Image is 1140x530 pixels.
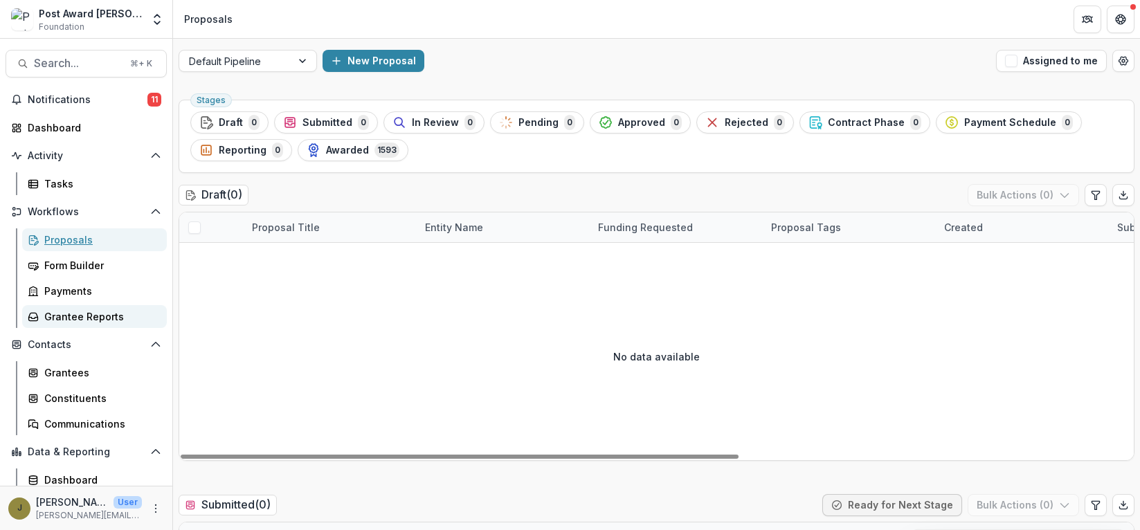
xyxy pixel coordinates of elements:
span: 0 [671,115,682,130]
button: Draft0 [190,111,269,134]
button: Open Workflows [6,201,167,223]
button: Approved0 [590,111,691,134]
span: Notifications [28,94,147,106]
a: Dashboard [6,116,167,139]
button: Reporting0 [190,139,292,161]
div: Created [936,220,991,235]
div: Post Award [PERSON_NAME] Childs Memorial Fund [39,6,142,21]
span: Contract Phase [828,117,905,129]
span: Submitted [302,117,352,129]
div: Created [936,212,1109,242]
div: Jamie [17,504,22,513]
button: New Proposal [323,50,424,72]
div: Proposal Title [244,212,417,242]
button: Export table data [1112,494,1134,516]
span: 0 [464,115,476,130]
div: Payments [44,284,156,298]
img: Post Award Jane Coffin Childs Memorial Fund [11,8,33,30]
a: Form Builder [22,254,167,277]
div: Funding Requested [590,212,763,242]
div: Proposal Tags [763,212,936,242]
span: Contacts [28,339,145,351]
div: Form Builder [44,258,156,273]
span: Pending [518,117,559,129]
a: Communications [22,412,167,435]
span: In Review [412,117,459,129]
a: Grantees [22,361,167,384]
span: Draft [219,117,243,129]
span: 0 [272,143,283,158]
span: Foundation [39,21,84,33]
button: Contract Phase0 [799,111,930,134]
div: Funding Requested [590,220,701,235]
h2: Submitted ( 0 ) [179,495,277,515]
button: More [147,500,164,517]
span: 1593 [374,143,399,158]
span: Rejected [725,117,768,129]
span: Workflows [28,206,145,218]
p: User [114,496,142,509]
h2: Draft ( 0 ) [179,185,248,205]
div: Tasks [44,176,156,191]
a: Payments [22,280,167,302]
span: 0 [1062,115,1073,130]
span: 0 [910,115,921,130]
span: Data & Reporting [28,446,145,458]
a: Proposals [22,228,167,251]
span: 11 [147,93,161,107]
span: Approved [618,117,665,129]
button: Open Activity [6,145,167,167]
div: Proposal Tags [763,220,849,235]
button: Ready for Next Stage [822,494,962,516]
div: Proposals [44,232,156,247]
a: Constituents [22,387,167,410]
button: Export table data [1112,184,1134,206]
button: Pending0 [490,111,584,134]
div: Grantees [44,365,156,380]
div: Dashboard [44,473,156,487]
div: Entity Name [417,212,590,242]
button: Open Contacts [6,333,167,356]
button: Notifications11 [6,89,167,111]
button: Get Help [1107,6,1134,33]
button: Open table manager [1112,50,1134,72]
span: 0 [248,115,260,130]
button: Edit table settings [1085,494,1107,516]
a: Dashboard [22,468,167,491]
span: 0 [358,115,369,130]
a: Tasks [22,172,167,195]
div: Proposal Title [244,220,328,235]
button: In Review0 [383,111,485,134]
span: 0 [564,115,575,130]
div: Dashboard [28,120,156,135]
button: Partners [1074,6,1101,33]
span: Stages [197,95,226,105]
div: Constituents [44,391,156,405]
button: Payment Schedule0 [936,111,1082,134]
span: Payment Schedule [964,117,1056,129]
button: Awarded1593 [298,139,408,161]
span: Awarded [326,145,369,156]
span: 0 [774,115,785,130]
p: [PERSON_NAME][EMAIL_ADDRESS][PERSON_NAME][DOMAIN_NAME] [36,509,142,522]
div: Proposals [184,12,233,26]
a: Grantee Reports [22,305,167,328]
span: Search... [34,57,122,70]
button: Rejected0 [696,111,794,134]
button: Assigned to me [996,50,1107,72]
div: ⌘ + K [127,56,155,71]
div: Entity Name [417,220,491,235]
button: Edit table settings [1085,184,1107,206]
span: Activity [28,150,145,162]
button: Search... [6,50,167,77]
button: Bulk Actions (0) [968,184,1079,206]
button: Open Data & Reporting [6,441,167,463]
p: [PERSON_NAME] [36,495,108,509]
button: Submitted0 [274,111,378,134]
button: Bulk Actions (0) [968,494,1079,516]
nav: breadcrumb [179,9,238,29]
span: Reporting [219,145,266,156]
